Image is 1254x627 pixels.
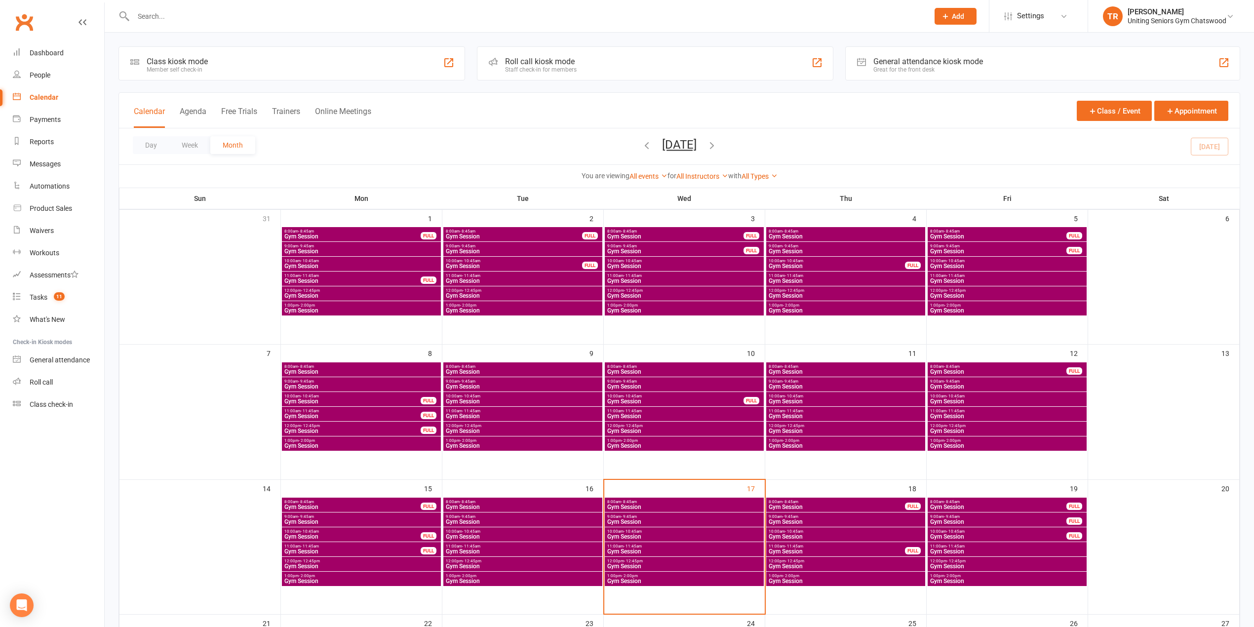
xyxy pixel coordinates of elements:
span: - 8:45am [944,364,960,369]
span: 9:00am [768,379,923,384]
div: 12 [1070,345,1088,361]
strong: with [728,172,742,180]
span: 11:00am [445,274,600,278]
span: - 9:45am [460,379,475,384]
div: Class kiosk mode [147,57,208,66]
span: Gym Session [607,443,762,449]
a: Class kiosk mode [13,393,104,416]
span: 10:00am [930,259,1085,263]
span: - 8:45am [944,500,960,504]
span: - 11:45am [301,274,319,278]
span: Gym Session [284,234,421,239]
span: Gym Session [445,293,600,299]
span: - 2:00pm [783,438,799,443]
div: Tasks [30,293,47,301]
span: Gym Session [930,384,1085,390]
span: - 12:45pm [301,288,320,293]
div: What's New [30,315,65,323]
div: FULL [1066,232,1082,239]
th: Sat [1088,188,1240,209]
span: 12:00pm [768,288,923,293]
span: Gym Session [284,263,439,269]
div: 4 [912,210,926,226]
a: Payments [13,109,104,131]
span: - 11:45am [624,274,642,278]
div: Calendar [30,93,58,101]
span: - 8:45am [621,229,637,234]
span: Gym Session [768,248,923,254]
div: FULL [1066,367,1082,375]
span: 1:00pm [284,438,439,443]
span: - 11:45am [624,409,642,413]
div: 17 [747,480,765,496]
div: FULL [905,503,921,510]
strong: for [667,172,676,180]
a: All Types [742,172,778,180]
span: - 10:45am [624,259,642,263]
span: 9:00am [607,379,762,384]
div: 15 [424,480,442,496]
span: Gym Session [445,428,600,434]
span: - 12:45pm [947,288,966,293]
span: - 2:00pm [944,438,961,443]
span: 10:00am [607,394,744,398]
span: - 8:45am [621,364,637,369]
button: Month [210,136,255,154]
span: 12:00pm [284,288,439,293]
span: - 10:45am [946,259,965,263]
span: Gym Session [607,413,762,419]
div: 7 [267,345,280,361]
span: Gym Session [284,369,439,375]
span: 10:00am [607,259,762,263]
span: - 11:45am [462,274,480,278]
span: 9:00am [768,244,923,248]
span: 1:00pm [607,303,762,308]
span: 8:00am [930,229,1067,234]
span: - 12:45pm [624,424,643,428]
span: 9:00am [930,244,1067,248]
span: 1:00pm [768,303,923,308]
div: 3 [751,210,765,226]
div: FULL [1066,247,1082,254]
span: 12:00pm [607,288,762,293]
span: 12:00pm [445,424,600,428]
span: Gym Session [284,384,439,390]
span: Gym Session [768,278,923,284]
div: General attendance [30,356,90,364]
span: 11:00am [284,409,421,413]
span: 9:00am [445,379,600,384]
span: - 8:45am [460,364,475,369]
span: Gym Session [768,384,923,390]
a: What's New [13,309,104,331]
th: Wed [604,188,765,209]
div: Open Intercom Messenger [10,593,34,617]
div: Workouts [30,249,59,257]
span: - 10:45am [785,394,803,398]
span: 11 [54,292,65,301]
div: FULL [421,276,436,284]
a: Automations [13,175,104,197]
span: - 2:00pm [622,303,638,308]
div: 14 [263,480,280,496]
div: TR [1103,6,1123,26]
div: FULL [744,247,759,254]
span: Gym Session [445,443,600,449]
div: 31 [263,210,280,226]
span: 11:00am [607,409,762,413]
div: Reports [30,138,54,146]
span: 11:00am [607,274,762,278]
div: FULL [905,262,921,269]
span: Gym Session [768,293,923,299]
span: Gym Session [930,308,1085,313]
span: 8:00am [445,364,600,369]
span: 1:00pm [930,303,1085,308]
span: 8:00am [607,364,762,369]
div: Uniting Seniors Gym Chatswood [1128,16,1226,25]
a: Tasks 11 [13,286,104,309]
span: Gym Session [607,263,762,269]
span: - 10:45am [946,394,965,398]
div: FULL [582,232,598,239]
span: 1:00pm [768,438,923,443]
a: People [13,64,104,86]
button: Add [935,8,977,25]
